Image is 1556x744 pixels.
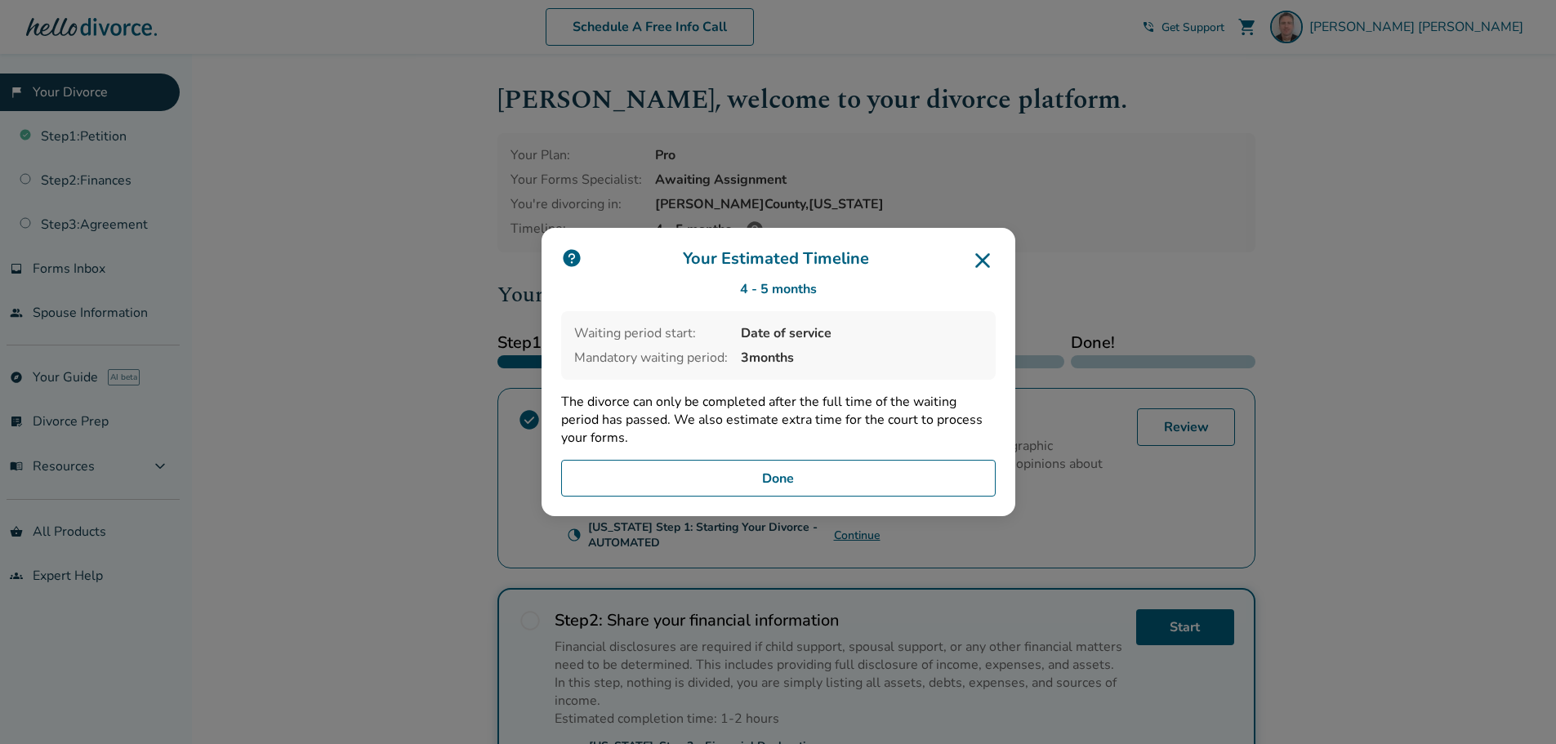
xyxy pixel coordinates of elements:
p: The divorce can only be completed after the full time of the waiting period has passed. We also e... [561,393,996,447]
span: 3 months [741,349,983,367]
div: 4 - 5 months [561,280,996,298]
span: Mandatory waiting period: [574,349,728,367]
img: icon [561,247,582,269]
span: Date of service [741,324,983,342]
span: Waiting period start: [574,324,728,342]
iframe: Chat Widget [1474,666,1556,744]
button: Done [561,460,996,497]
h3: Your Estimated Timeline [561,247,996,274]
